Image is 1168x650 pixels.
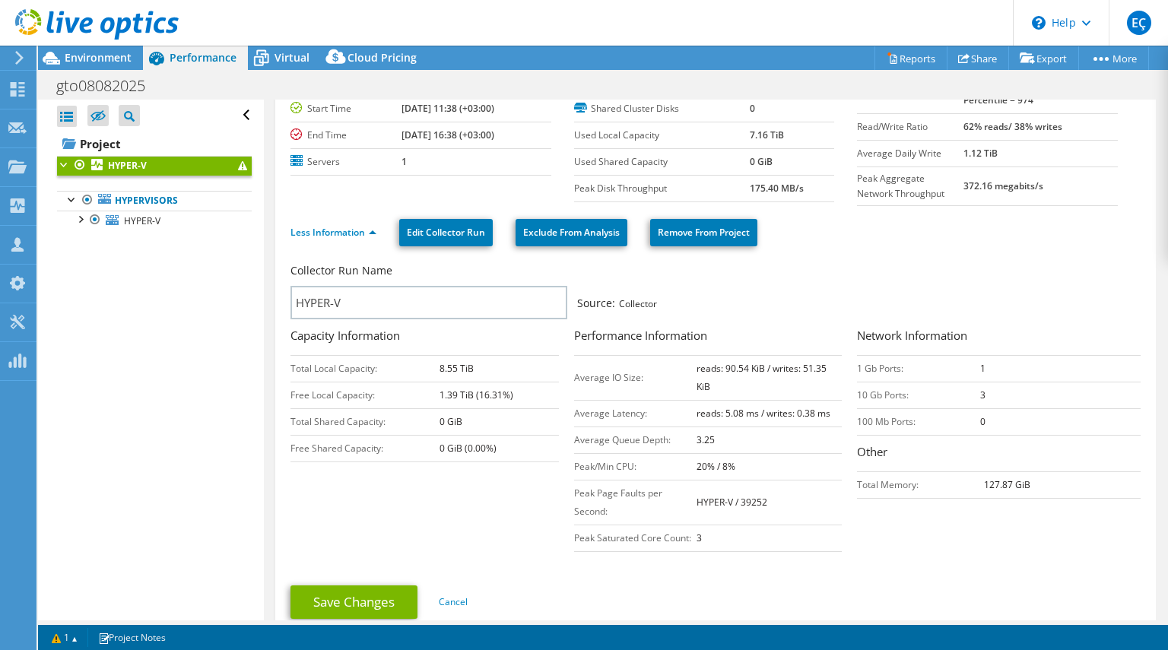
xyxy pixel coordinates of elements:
a: 1 [41,628,88,647]
b: 0 GiB [750,155,773,168]
td: Average Queue Depth: [574,426,697,453]
b: 20% / 8% [697,460,735,473]
td: 10 Gb Ports: [857,382,980,408]
td: Total Memory: [857,471,984,498]
label: Start Time [290,101,401,116]
label: Peak Aggregate Network Throughput [857,171,963,201]
b: 62% reads/ 38% writes [963,120,1062,133]
td: Free Local Capacity: [290,382,440,408]
td: 8.55 TiB [440,355,559,382]
td: 1 Gb Ports: [857,355,980,382]
h3: Other [857,443,1141,464]
a: Save Changes [290,585,417,619]
span: Cloud Pricing [348,50,417,65]
td: Peak Saturated Core Count: [574,525,697,551]
span: HYPER-V [124,214,160,227]
b: 1 [401,155,407,168]
b: HYPER-V [108,159,147,172]
label: Source: [577,296,615,311]
a: HYPER-V [57,211,252,230]
b: HYPER-V / 39252 [697,496,767,509]
td: Free Shared Capacity: [290,435,440,461]
b: 0 [980,415,985,428]
td: Peak Page Faults per Second: [574,480,697,525]
b: 127.87 GiB [984,478,1030,491]
b: [DATE] 16:38 (+03:00) [401,128,494,141]
span: Collector [577,297,657,310]
b: [DATE] 11:38 (+03:00) [401,102,494,115]
a: Exclude From Analysis [516,219,627,246]
td: Peak/Min CPU: [574,453,697,480]
a: Less Information [290,226,376,239]
td: 100 Mb Ports: [857,408,980,435]
a: Project [57,132,252,156]
svg: \n [1032,16,1046,30]
b: 0 [750,102,755,115]
a: Cancel [439,595,468,608]
td: Average Latency: [574,400,697,426]
b: 3.25 [697,433,715,446]
label: Peak Disk Throughput [574,181,750,196]
a: Export [1008,46,1079,70]
h3: Network Information [857,327,1141,347]
b: 372.16 megabits/s [963,179,1043,192]
label: Shared Cluster Disks [574,101,750,116]
a: Edit Collector Run [399,219,493,246]
span: Performance [170,50,236,65]
b: 3 [980,388,985,401]
label: Used Local Capacity [574,128,750,143]
b: 3 [697,531,702,544]
span: EÇ [1127,11,1151,35]
label: Average Daily Write [857,146,963,161]
b: 1605 at [GEOGRAPHIC_DATA], 95th Percentile = 974 [963,75,1117,106]
td: 0 GiB [440,408,559,435]
a: HYPER-V [57,156,252,176]
span: Environment [65,50,132,65]
span: Virtual [275,50,309,65]
label: Used Shared Capacity [574,154,750,170]
a: Remove From Project [650,219,757,246]
b: 7.16 TiB [750,128,784,141]
td: 1.39 TiB (16.31%) [440,382,559,408]
td: Total Shared Capacity: [290,408,440,435]
a: Project Notes [87,628,176,647]
h3: Performance Information [574,327,843,347]
h1: gto08082025 [49,78,169,94]
b: reads: 5.08 ms / writes: 0.38 ms [697,407,830,420]
label: Collector Run Name [290,263,392,278]
b: reads: 90.54 KiB / writes: 51.35 KiB [697,362,827,393]
a: Hypervisors [57,191,252,211]
label: Servers [290,154,401,170]
b: 1.12 TiB [963,147,998,160]
td: 0 GiB (0.00%) [440,435,559,461]
label: Read/Write Ratio [857,119,963,135]
td: Average IO Size: [574,355,697,400]
h3: Capacity Information [290,327,559,347]
td: Total Local Capacity: [290,355,440,382]
a: Reports [874,46,947,70]
b: 175.40 MB/s [750,182,804,195]
a: More [1078,46,1149,70]
b: 1 [980,362,985,375]
a: Share [947,46,1009,70]
label: End Time [290,128,401,143]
